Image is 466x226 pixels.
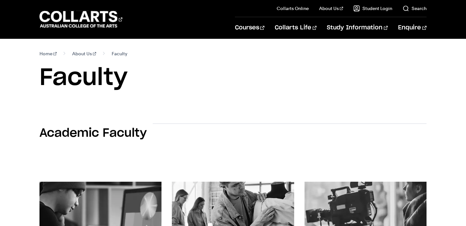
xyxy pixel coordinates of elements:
a: Collarts Life [275,17,316,38]
a: Collarts Online [277,5,309,12]
a: About Us [72,49,96,58]
a: Enquire [398,17,426,38]
a: Courses [235,17,264,38]
h1: Faculty [39,63,426,92]
span: Faculty [112,49,127,58]
a: Home [39,49,57,58]
a: Student Login [353,5,392,12]
a: Search [403,5,427,12]
h2: Academic Faculty [39,126,147,140]
div: Go to homepage [39,10,122,28]
a: Study Information [327,17,388,38]
a: About Us [319,5,343,12]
